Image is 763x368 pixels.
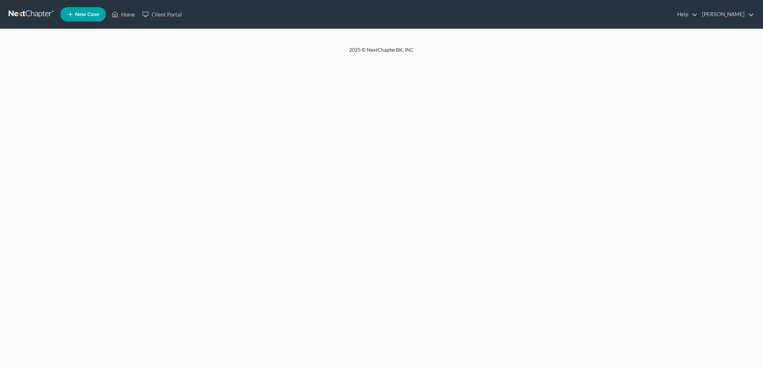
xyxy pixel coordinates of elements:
[60,7,106,22] new-legal-case-button: New Case
[108,8,139,21] a: Home
[698,8,754,21] a: [PERSON_NAME]
[139,8,185,21] a: Client Portal
[177,46,586,59] div: 2025 © NextChapterBK, INC
[674,8,698,21] a: Help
